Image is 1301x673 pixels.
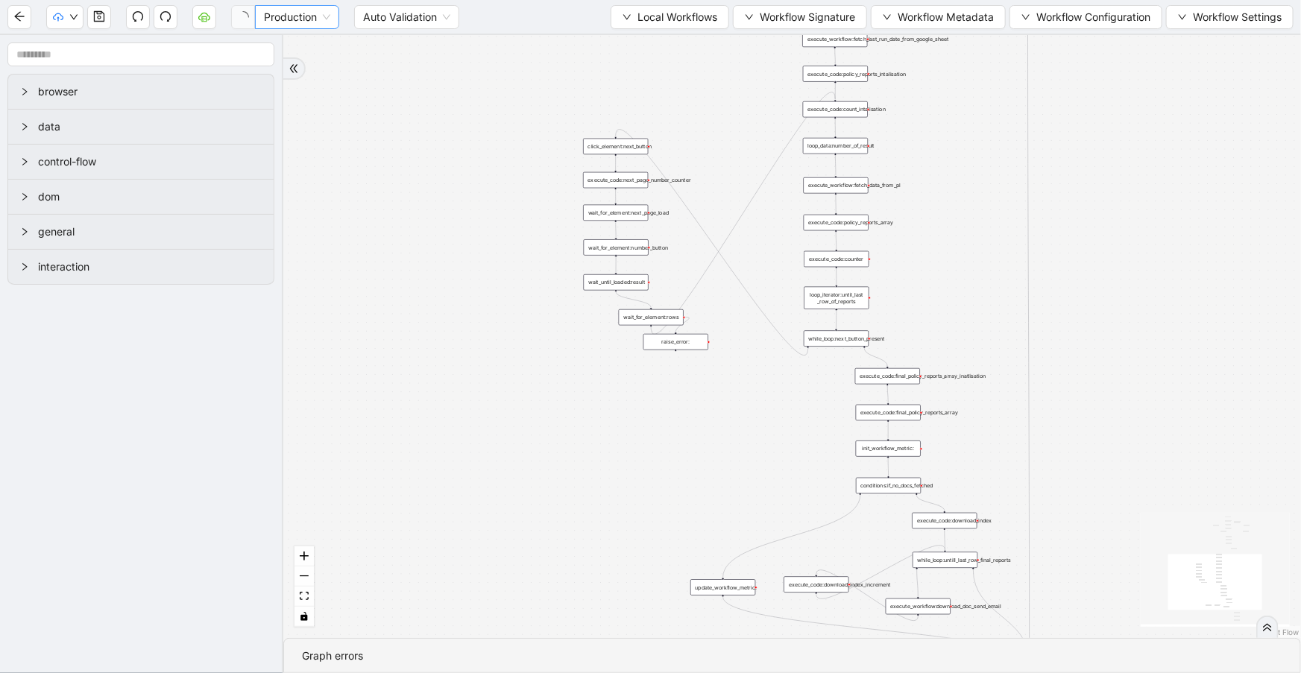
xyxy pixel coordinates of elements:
g: Edge from conditions:if_no_docs_fetched to execute_code:download_index [917,495,945,511]
div: click_element:next_button [583,139,648,155]
div: wait_for_element:rows [619,309,684,326]
g: Edge from update_workflow_metric: to wait_for_element:logout_button [723,597,1030,663]
g: Edge from execute_code:final_policy_reports_array_inatlisation to execute_code:final_policy_repor... [888,386,889,403]
button: downLocal Workflows [611,5,729,29]
span: loading [236,10,250,23]
span: browser [38,83,262,100]
span: down [1178,13,1187,22]
g: Edge from execute_workflow:download_doc_send_email to execute_code:download_index_increment [816,570,919,621]
g: Edge from wait_for_element:rows to raise_error: [675,317,689,332]
div: wait_for_element:number_button [584,239,649,256]
span: Production [264,6,330,28]
div: execute_code:policy_reports_array [804,215,869,231]
g: Edge from while_loop:untill_last_row_final_reports to execute_workflow:download_doc_send_email [917,569,919,597]
button: save [87,5,111,29]
span: right [20,122,29,131]
button: downWorkflow Signature [733,5,867,29]
span: interaction [38,259,262,275]
div: execute_code:policy_reports_intalisation [803,66,868,82]
div: browser [8,75,274,109]
div: wait_for_element:next_page_load [583,205,648,221]
div: execute_workflow:download_doc_send_email [886,598,951,615]
div: conditions:if_no_docs_fetched [856,478,921,494]
div: execute_workflow:fetch_data_from_pl [804,177,869,194]
span: down [69,13,78,22]
span: down [623,13,631,22]
g: Edge from conditions:if_no_docs_fetched to update_workflow_metric: [723,495,860,578]
span: redo [160,10,171,22]
div: update_workflow_metric: [690,579,755,595]
span: right [20,192,29,201]
span: down [745,13,754,22]
div: loop_iterator:until_last _row_of_reports [804,287,869,309]
span: general [38,224,262,240]
div: general [8,215,274,249]
button: zoom out [294,566,314,587]
span: Workflow Settings [1193,9,1282,25]
span: double-right [289,63,299,74]
span: Local Workflows [637,9,717,25]
div: execute_code:download_index_increment [784,577,848,593]
button: toggle interactivity [294,607,314,627]
span: Auto Validation [363,6,450,28]
span: down [883,13,892,22]
span: data [38,119,262,135]
div: execute_code:final_policy_reports_array_inatlisation [855,368,920,385]
div: wait_until_loaded:result [584,274,649,291]
div: execute_code:count_intalisation [803,101,868,118]
g: Edge from execute_workflow:fetch_last_run_date_from_google_sheet to execute_code:policy_reports_i... [835,48,836,64]
div: loop_data:number_of_result [803,138,868,154]
span: arrow-left [13,10,25,22]
g: Edge from wait_until_loaded:result to wait_for_element:rows [616,292,651,308]
div: execute_code:next_page_number_counter [583,172,648,189]
span: dom [38,189,262,205]
span: right [20,157,29,166]
span: undo [132,10,144,22]
g: Edge from wait_for_element:rows to execute_code:count_intalisation [651,92,835,335]
button: undo [126,5,150,29]
div: raise_error: [643,334,708,350]
div: while_loop:untill_last_row_final_reports [913,552,977,569]
button: downWorkflow Configuration [1009,5,1162,29]
g: Edge from while_loop:untill_last_row_final_reports to wait_for_element:logout_button [974,569,1030,663]
button: cloud-uploaddown [46,5,84,29]
div: Graph errors [302,648,1282,664]
div: while_loop:next_button_present [804,330,869,347]
div: execute_code:counter [804,251,869,268]
span: Workflow Metadata [898,9,994,25]
g: Edge from while_loop:next_button_present to execute_code:final_policy_reports_array_inatlisation [865,348,888,367]
div: data [8,110,274,144]
div: execute_workflow:fetch_last_run_date_from_google_sheet [802,31,867,48]
span: control-flow [38,154,262,170]
div: interaction [8,250,274,284]
div: execute_code:download_index [912,513,977,529]
g: Edge from while_loop:next_button_present to click_element:next_button [616,130,808,356]
span: cloud-upload [53,12,63,22]
div: execute_code:final_policy_reports_array [856,405,921,421]
button: downWorkflow Settings [1166,5,1294,29]
span: save [93,10,105,22]
span: plus-circle [670,356,681,367]
button: redo [154,5,177,29]
span: Workflow Signature [760,9,855,25]
span: right [20,262,29,271]
span: right [20,87,29,96]
button: cloud-server [192,5,216,29]
a: React Flow attribution [1260,628,1299,636]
